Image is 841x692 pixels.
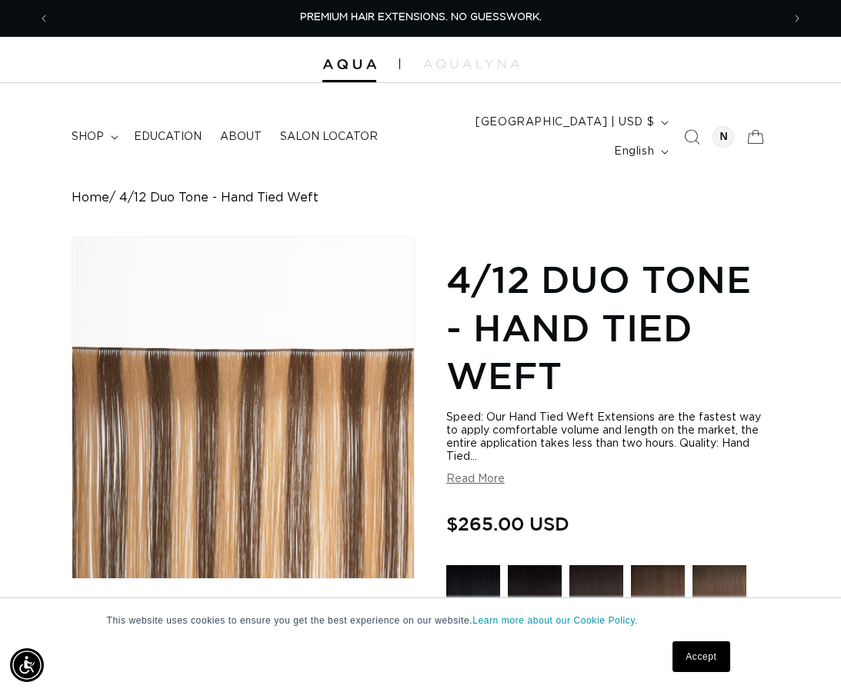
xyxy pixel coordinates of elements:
button: Next announcement [780,4,814,33]
summary: Search [675,120,709,154]
button: Previous announcement [27,4,61,33]
a: Education [125,121,211,153]
nav: breadcrumbs [72,191,769,205]
span: Salon Locator [280,130,378,144]
div: Accessibility Menu [10,648,44,682]
a: Learn more about our Cookie Policy. [472,615,638,626]
span: About [220,130,262,144]
button: Read More [446,473,505,486]
a: 1 Black - Hand Tied Weft [446,565,500,627]
span: PREMIUM HAIR EXTENSIONS. NO GUESSWORK. [300,12,542,22]
button: [GEOGRAPHIC_DATA] | USD $ [466,108,675,137]
a: 2 Dark Brown - Hand Tied Weft [631,565,685,627]
h1: 4/12 Duo Tone - Hand Tied Weft [446,255,769,399]
span: [GEOGRAPHIC_DATA] | USD $ [476,115,654,131]
a: About [211,121,271,153]
media-gallery: Gallery Viewer [72,236,415,663]
img: 4AB Medium Ash Brown - Hand Tied Weft [692,565,746,619]
img: 1 Black - Hand Tied Weft [446,565,500,619]
a: 1N Natural Black - Hand Tied Weft [508,565,562,627]
a: Home [72,191,109,205]
div: Speed: Our Hand Tied Weft Extensions are the fastest way to apply comfortable volume and length o... [446,411,769,464]
span: Education [134,130,202,144]
img: aqualyna.com [423,59,519,68]
img: 1B Soft Black - Hand Tied Weft [569,565,623,619]
img: 2 Dark Brown - Hand Tied Weft [631,565,685,619]
span: shop [72,130,104,144]
img: Aqua Hair Extensions [322,59,376,70]
a: Accept [672,641,729,672]
span: $265.00 USD [446,509,569,538]
iframe: Chat Widget [764,618,841,692]
button: English [605,137,675,166]
summary: shop [62,121,125,153]
a: 1B Soft Black - Hand Tied Weft [569,565,623,627]
img: 1N Natural Black - Hand Tied Weft [508,565,562,619]
span: 4/12 Duo Tone - Hand Tied Weft [119,191,319,205]
a: Salon Locator [271,121,387,153]
a: 4AB Medium Ash Brown - Hand Tied Weft [692,565,746,627]
p: This website uses cookies to ensure you get the best experience on our website. [107,614,735,627]
span: English [614,144,654,160]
